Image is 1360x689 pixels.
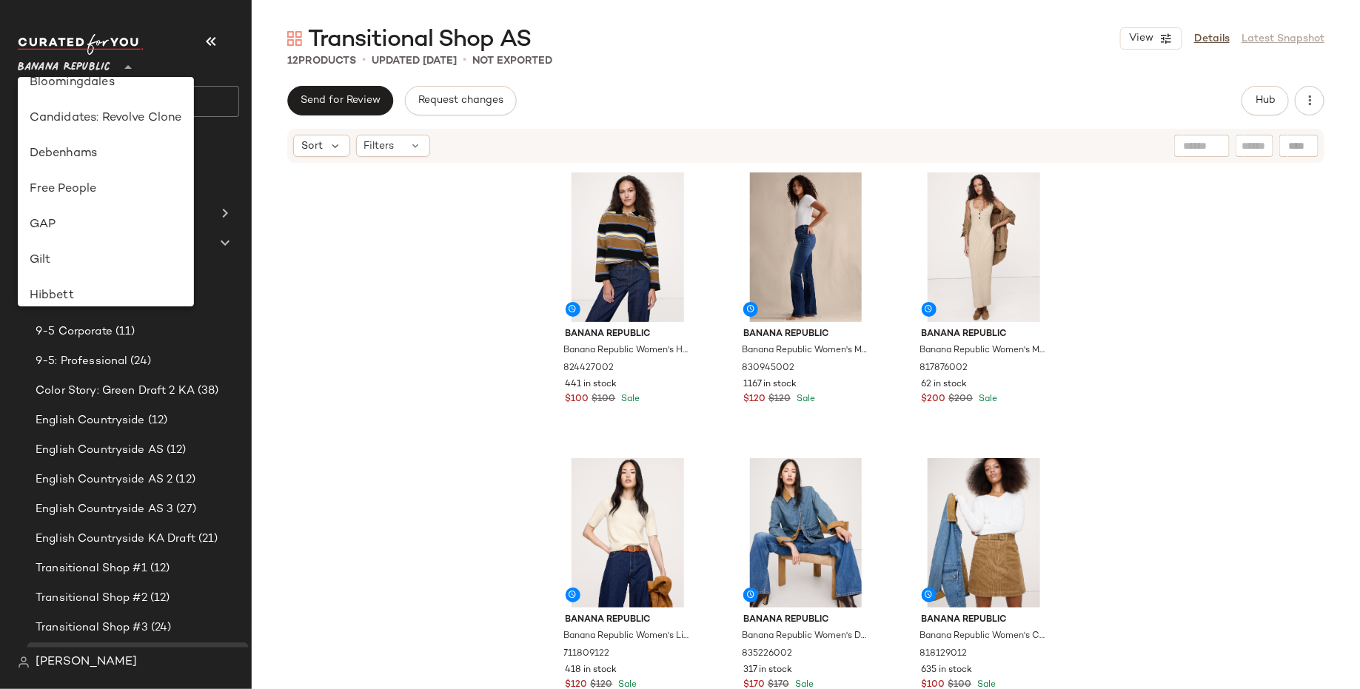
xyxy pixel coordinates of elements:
div: Products [287,53,356,69]
span: Banana Republic [566,328,691,341]
span: 12 [287,56,298,67]
p: updated [DATE] [372,53,457,69]
span: View [1128,33,1153,44]
span: 9-5: Professional [36,353,127,370]
img: cfy_white_logo.C9jOOHJF.svg [18,34,144,55]
img: cn59810532.jpg [910,172,1059,322]
span: (12) [147,590,170,607]
span: (12) [147,560,170,577]
div: Bloomingdales [30,74,182,92]
span: 418 in stock [566,664,617,677]
span: Sale [619,394,640,404]
span: English Countryside KA Draft [36,531,195,548]
img: cn60269282.jpg [731,458,880,608]
span: (12) [172,471,195,488]
div: undefined-list [18,77,194,307]
span: Sale [977,394,998,404]
div: Free People [30,181,182,198]
div: Debenhams [30,145,182,163]
span: (27) [173,501,196,518]
span: 830945002 [742,362,794,375]
span: $200 [922,393,946,406]
span: English Countryside [36,412,145,429]
span: Transitional Shop AS [308,25,531,55]
span: $100 [592,393,616,406]
span: Banana Republic Women's Denim Chore Coat With Corduroy Collar Light Wash Size XL [742,630,867,643]
span: Banana Republic [566,614,691,627]
span: 817876002 [920,362,968,375]
span: 835226002 [742,648,792,661]
span: English Countryside AS 3 [36,501,173,518]
p: Not Exported [472,53,552,69]
img: cn59839724.jpg [554,172,703,322]
span: English Countryside AS 2 [36,471,172,488]
span: [PERSON_NAME] [36,653,137,671]
span: 711809122 [564,648,610,661]
button: Request changes [405,86,516,115]
a: Details [1194,31,1230,47]
span: Banana Republic [743,328,868,341]
span: $100 [566,393,589,406]
img: cn59897859.jpg [554,458,703,608]
button: Hub [1242,86,1289,115]
span: (12) [164,442,187,459]
span: Banana Republic [922,328,1047,341]
span: (11) [113,323,135,340]
span: Transitional Shop #3 [36,619,148,636]
img: cn60401859.jpg [731,172,880,322]
span: 62 in stock [922,378,968,391]
span: Transitional Shop #2 [36,590,147,607]
span: Banana Republic Women's Corduroy Mini Skirt Golden Oak Petite Size 10 [920,630,1045,643]
div: Candidates: Revolve Clone [30,110,182,127]
span: $120 [768,393,791,406]
span: 824427002 [564,362,614,375]
div: GAP [30,216,182,234]
span: Send for Review [300,95,381,107]
span: Banana Republic Women's Lightweight Cashmere Short-Sleeve Sweater Cream White Size XS [564,630,689,643]
span: (21) [195,531,218,548]
div: Gilt [30,252,182,269]
button: View [1120,27,1182,50]
span: Banana Republic [922,614,1047,627]
span: • [362,52,366,70]
span: 1167 in stock [743,378,797,391]
span: Sale [794,394,815,404]
span: (38) [195,383,219,400]
span: Filters [364,138,395,154]
img: svg%3e [287,31,302,46]
span: Banana Republic Women's Mid-Rise Flare [PERSON_NAME] Medium Wash Size 28 Long [742,344,867,357]
span: Sort [301,138,323,154]
span: (24) [148,619,172,636]
img: svg%3e [18,656,30,668]
span: Transitional Shop #1 [36,560,147,577]
span: Request changes [418,95,503,107]
span: (24) [127,353,151,370]
span: Banana Republic Women's Heavyweight Cotton Polo Shirt Blue Stripe Size S [564,344,689,357]
span: 9-5 Corporate [36,323,113,340]
span: 818129012 [920,648,968,661]
span: $200 [949,393,974,406]
span: $120 [743,393,766,406]
span: Hub [1255,95,1276,107]
span: (12) [145,412,168,429]
span: Banana Republic [18,50,110,77]
img: cn60432773.jpg [910,458,1059,608]
span: Banana Republic Women's Merino-Cotton Henley Sweater Maxi Dress [PERSON_NAME] Size XS [920,344,1045,357]
span: 441 in stock [566,378,617,391]
span: English Countryside AS [36,442,164,459]
span: Banana Republic [743,614,868,627]
div: Hibbett [30,287,182,305]
span: 635 in stock [922,664,973,677]
span: Color Story: Green Draft 2 KA [36,383,195,400]
span: • [463,52,466,70]
button: Send for Review [287,86,393,115]
span: 317 in stock [743,664,792,677]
